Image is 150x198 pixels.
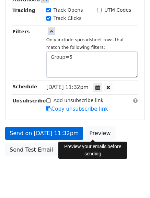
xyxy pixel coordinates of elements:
[54,97,104,104] label: Add unsubscribe link
[12,8,35,13] strong: Tracking
[46,37,124,50] small: Only include spreadsheet rows that match the following filters:
[54,15,82,22] label: Track Clicks
[116,165,150,198] iframe: Chat Widget
[46,84,89,90] span: [DATE] 11:32pm
[46,106,108,112] a: Copy unsubscribe link
[85,127,115,140] a: Preview
[12,98,46,103] strong: Unsubscribe
[5,127,83,140] a: Send on [DATE] 11:32pm
[12,29,30,34] strong: Filters
[54,7,83,14] label: Track Opens
[104,7,131,14] label: UTM Codes
[58,142,127,159] div: Preview your emails before sending
[12,84,37,89] strong: Schedule
[5,143,57,156] a: Send Test Email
